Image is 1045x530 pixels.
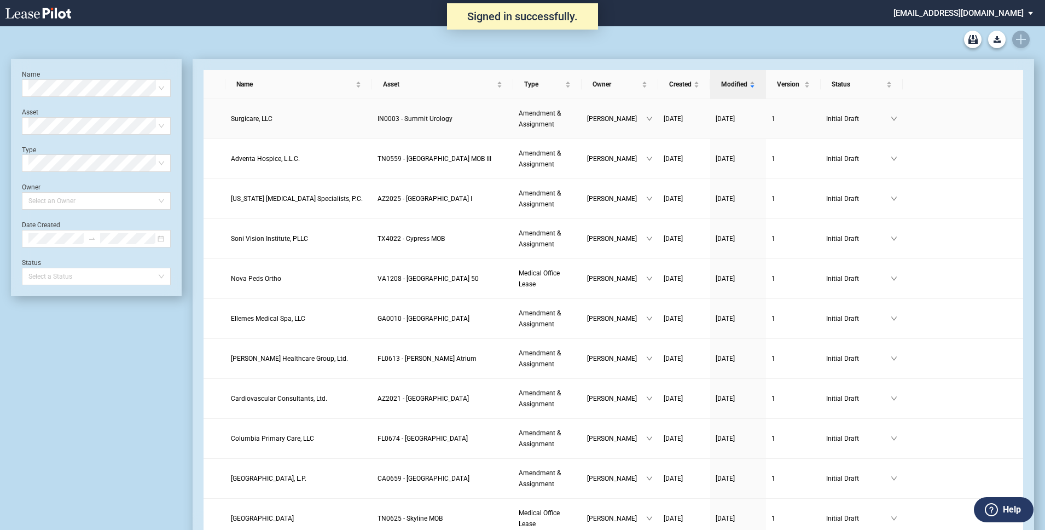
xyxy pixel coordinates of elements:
a: [DATE] [664,313,705,324]
a: 1 [771,313,815,324]
span: Columbia Primary Care, LLC [231,435,314,442]
a: 1 [771,193,815,204]
span: Initial Draft [826,433,891,444]
span: Initial Draft [826,513,891,524]
th: Owner [582,70,658,99]
span: Amendment & Assignment [519,110,561,128]
span: [PERSON_NAME] [587,153,646,164]
span: Initial Draft [826,153,891,164]
a: GA0010 - [GEOGRAPHIC_DATA] [378,313,508,324]
span: [PERSON_NAME] [587,353,646,364]
span: [DATE] [716,235,735,243]
label: Name [22,71,40,78]
a: TN0625 - Skyline MOB [378,513,508,524]
span: Initial Draft [826,113,891,124]
span: down [646,155,653,162]
span: TN0625 - Skyline MOB [378,515,443,522]
a: [US_STATE] [MEDICAL_DATA] Specialists, P.C. [231,193,367,204]
span: [DATE] [664,435,683,442]
span: down [891,116,897,122]
span: Asset [383,79,495,90]
span: [PERSON_NAME] [587,433,646,444]
span: 1 [771,395,775,402]
span: Name [236,79,353,90]
span: [PERSON_NAME] [587,273,646,284]
span: [PERSON_NAME] [587,313,646,324]
a: AZ2025 - [GEOGRAPHIC_DATA] I [378,193,508,204]
span: [DATE] [664,195,683,203]
span: Initial Draft [826,393,891,404]
span: Initial Draft [826,193,891,204]
a: Columbia Primary Care, LLC [231,433,367,444]
span: down [891,515,897,522]
span: Initial Draft [826,273,891,284]
span: 1 [771,435,775,442]
span: down [891,155,897,162]
a: [DATE] [664,273,705,284]
span: Nova Peds Ortho [231,275,281,283]
a: 1 [771,513,815,524]
span: [DATE] [664,355,683,362]
a: [DATE] [716,513,760,524]
span: Surgicare, LLC [231,115,272,123]
span: down [646,235,653,242]
th: Modified [710,70,766,99]
span: swap-right [88,235,96,243]
a: [DATE] [716,393,760,404]
span: to [88,235,96,243]
span: [DATE] [716,315,735,322]
a: Medical Office Lease [519,268,576,290]
span: 1 [771,275,775,283]
span: [PERSON_NAME] [587,393,646,404]
th: Version [766,70,821,99]
span: Ellemes Medical Spa, LLC [231,315,305,322]
span: down [891,355,897,362]
span: CA0659 - Mission Oaks [378,475,469,482]
a: Ellemes Medical Spa, LLC [231,313,367,324]
span: Amendment & Assignment [519,149,561,168]
div: Signed in successfully. [447,3,598,30]
span: Owner [593,79,640,90]
span: [PERSON_NAME] [587,513,646,524]
span: 1 [771,515,775,522]
span: Amendment & Assignment [519,349,561,368]
a: 1 [771,153,815,164]
span: AZ2021 - Scottsdale Medical Center [378,395,469,402]
span: [DATE] [716,155,735,163]
a: VA1208 - [GEOGRAPHIC_DATA] 50 [378,273,508,284]
button: Download Blank Form [988,31,1006,48]
a: 1 [771,273,815,284]
a: [DATE] [664,513,705,524]
span: Initial Draft [826,313,891,324]
a: Amendment & Assignment [519,428,576,450]
span: 1 [771,195,775,203]
a: [DATE] [716,273,760,284]
span: Good Samaritan Hospital, L.P. [231,475,306,482]
md-menu: Download Blank Form List [985,31,1009,48]
span: down [646,275,653,282]
a: [DATE] [664,193,705,204]
span: [PERSON_NAME] [587,233,646,244]
span: down [646,315,653,322]
span: Belmont University [231,515,294,522]
span: Amendment & Assignment [519,309,561,328]
span: Amendment & Assignment [519,189,561,208]
a: [DATE] [716,313,760,324]
a: 1 [771,393,815,404]
a: [DATE] [716,233,760,244]
th: Type [513,70,582,99]
span: VA1208 - Yorktown 50 [378,275,479,283]
span: 1 [771,355,775,362]
span: [DATE] [664,155,683,163]
a: 1 [771,113,815,124]
span: Medical Office Lease [519,509,560,528]
span: [DATE] [664,115,683,123]
a: Nova Peds Ortho [231,273,367,284]
span: [DATE] [716,355,735,362]
a: 1 [771,353,815,364]
a: Amendment & Assignment [519,308,576,330]
span: Type [524,79,563,90]
a: Cardiovascular Consultants, Ltd. [231,393,367,404]
span: Amendment & Assignment [519,389,561,408]
a: [DATE] [716,153,760,164]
